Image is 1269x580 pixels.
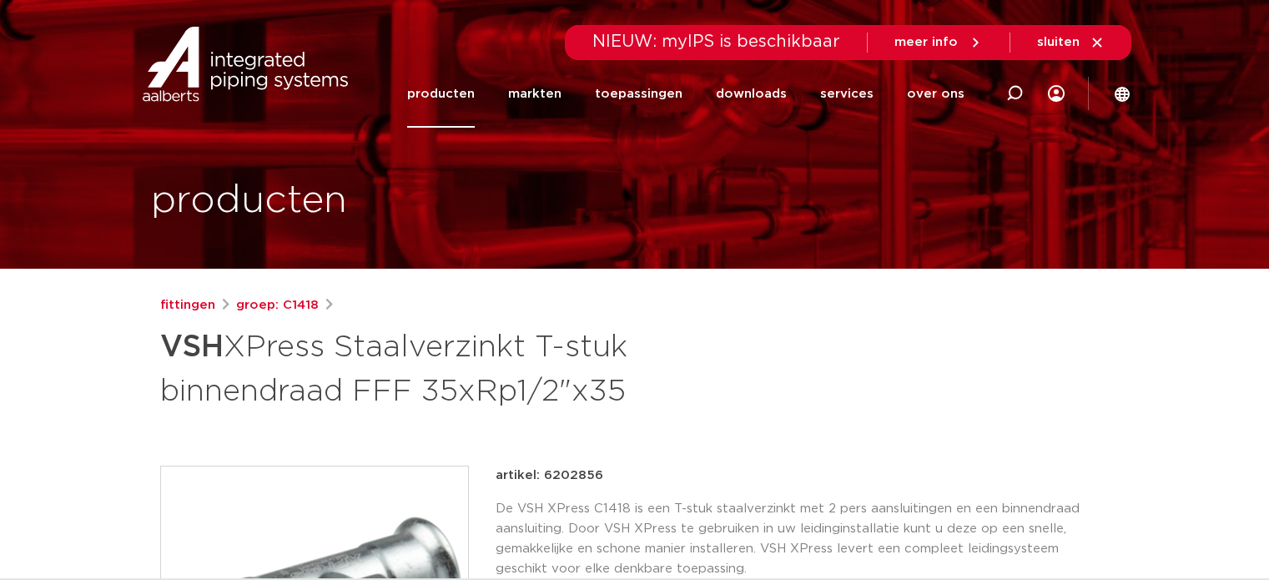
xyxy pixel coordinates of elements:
h1: XPress Staalverzinkt T-stuk binnendraad FFF 35xRp1/2"x35 [160,322,787,412]
a: over ons [907,60,964,128]
h1: producten [151,174,347,228]
a: producten [407,60,475,128]
a: toepassingen [595,60,682,128]
span: meer info [894,36,958,48]
a: markten [508,60,561,128]
strong: VSH [160,332,224,362]
span: sluiten [1037,36,1080,48]
a: fittingen [160,295,215,315]
nav: Menu [407,60,964,128]
a: sluiten [1037,35,1105,50]
a: downloads [716,60,787,128]
p: De VSH XPress C1418 is een T-stuk staalverzinkt met 2 pers aansluitingen en een binnendraad aansl... [496,499,1110,579]
a: groep: C1418 [236,295,319,315]
span: NIEUW: myIPS is beschikbaar [592,33,840,50]
div: my IPS [1048,60,1065,128]
p: artikel: 6202856 [496,466,603,486]
a: meer info [894,35,983,50]
a: services [820,60,874,128]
